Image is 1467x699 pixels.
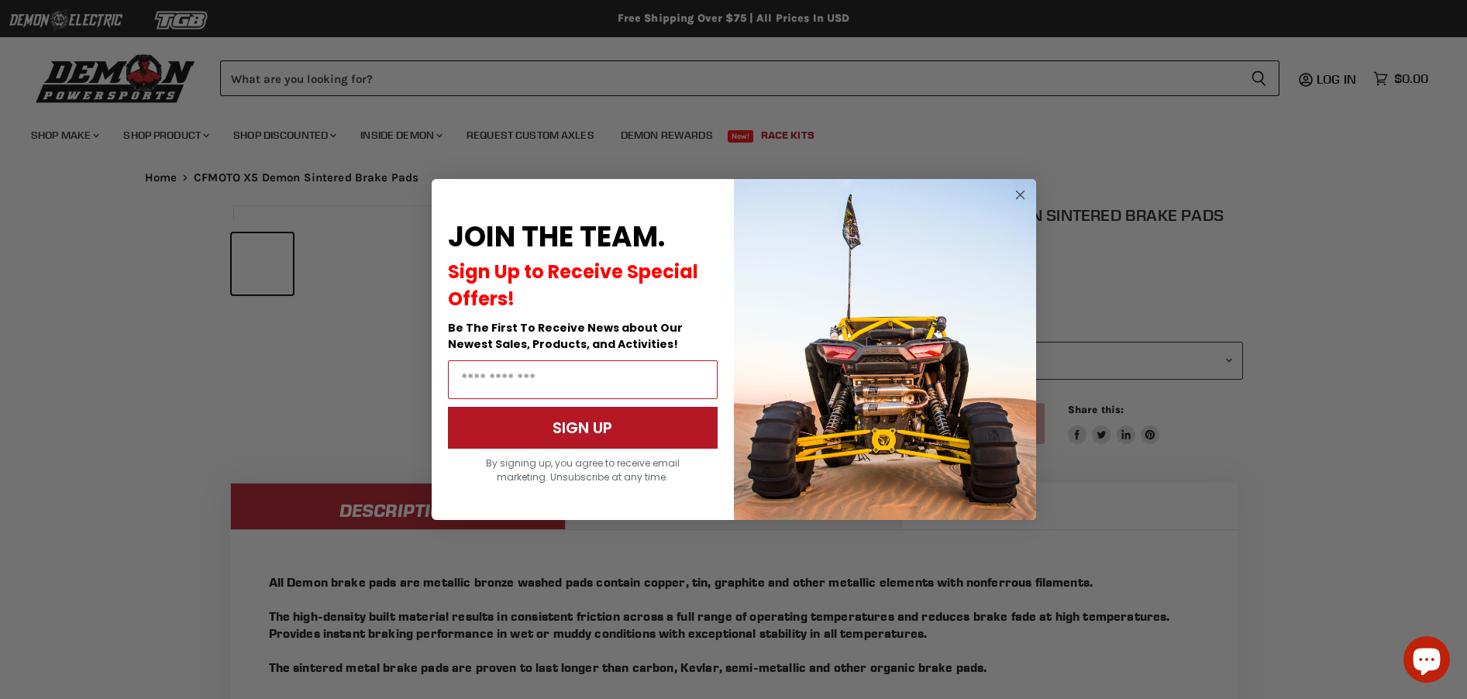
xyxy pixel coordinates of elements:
button: Close dialog [1011,185,1030,205]
input: Email Address [448,360,718,399]
span: Sign Up to Receive Special Offers! [448,259,698,312]
span: By signing up, you agree to receive email marketing. Unsubscribe at any time. [486,456,680,484]
inbox-online-store-chat: Shopify online store chat [1399,636,1455,687]
span: JOIN THE TEAM. [448,217,665,257]
button: SIGN UP [448,407,718,449]
span: Be The First To Receive News about Our Newest Sales, Products, and Activities! [448,320,683,352]
img: a9095488-b6e7-41ba-879d-588abfab540b.jpeg [734,179,1036,520]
